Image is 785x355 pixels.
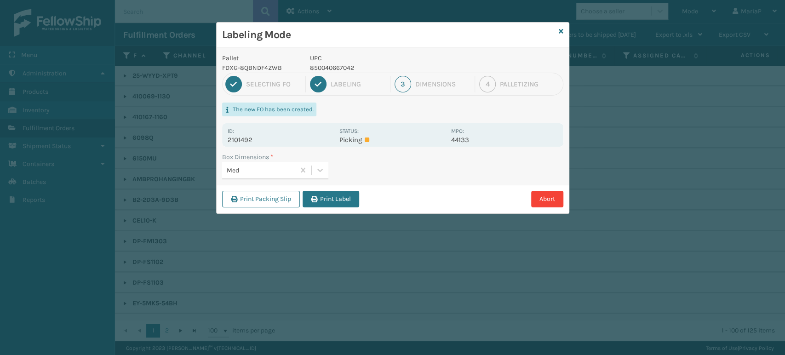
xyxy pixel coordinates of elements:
[227,166,296,175] div: Med
[451,128,464,134] label: MPO:
[228,136,334,144] p: 2101492
[228,128,234,134] label: Id:
[222,152,273,162] label: Box Dimensions
[310,63,446,73] p: 850040667042
[246,80,301,88] div: Selecting FO
[415,80,470,88] div: Dimensions
[225,76,242,92] div: 1
[233,105,314,114] p: The new FO has been created.
[479,76,496,92] div: 4
[531,191,563,207] button: Abort
[331,80,386,88] div: Labeling
[310,76,327,92] div: 2
[339,128,359,134] label: Status:
[310,53,446,63] p: UPC
[222,191,300,207] button: Print Packing Slip
[303,191,359,207] button: Print Label
[451,136,557,144] p: 44133
[395,76,411,92] div: 3
[500,80,560,88] div: Palletizing
[222,63,299,73] p: FDXG-8QBNDF4ZWB
[339,136,446,144] p: Picking
[222,53,299,63] p: Pallet
[222,28,555,42] h3: Labeling Mode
